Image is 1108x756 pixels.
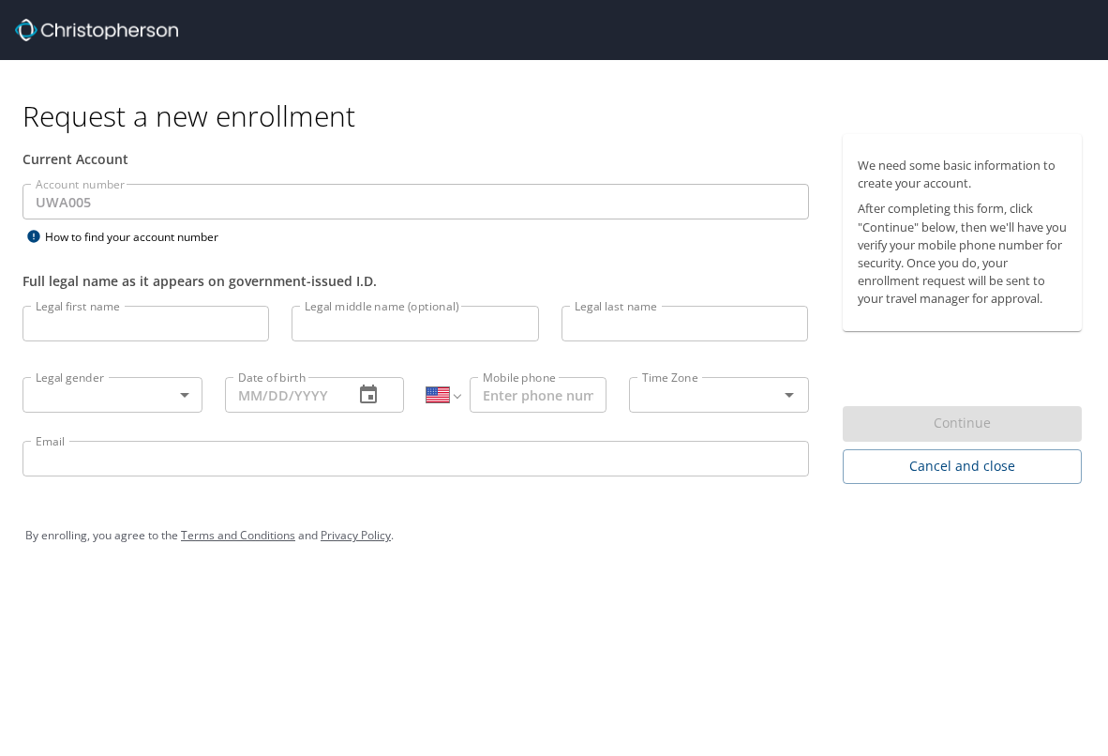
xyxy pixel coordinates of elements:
[321,527,391,543] a: Privacy Policy
[858,200,1068,308] p: After completing this form, click "Continue" below, then we'll have you verify your mobile phone ...
[22,377,202,413] div: ​
[470,377,606,413] input: Enter phone number
[225,377,339,413] input: MM/DD/YYYY
[25,512,1083,559] div: By enrolling, you agree to the and .
[22,98,1097,134] h1: Request a new enrollment
[776,382,802,408] button: Open
[15,19,178,41] img: cbt logo
[22,149,809,169] div: Current Account
[22,271,809,291] div: Full legal name as it appears on government-issued I.D.
[181,527,295,543] a: Terms and Conditions
[22,225,257,249] div: How to find your account number
[843,449,1083,484] button: Cancel and close
[858,157,1068,192] p: We need some basic information to create your account.
[858,455,1068,478] span: Cancel and close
